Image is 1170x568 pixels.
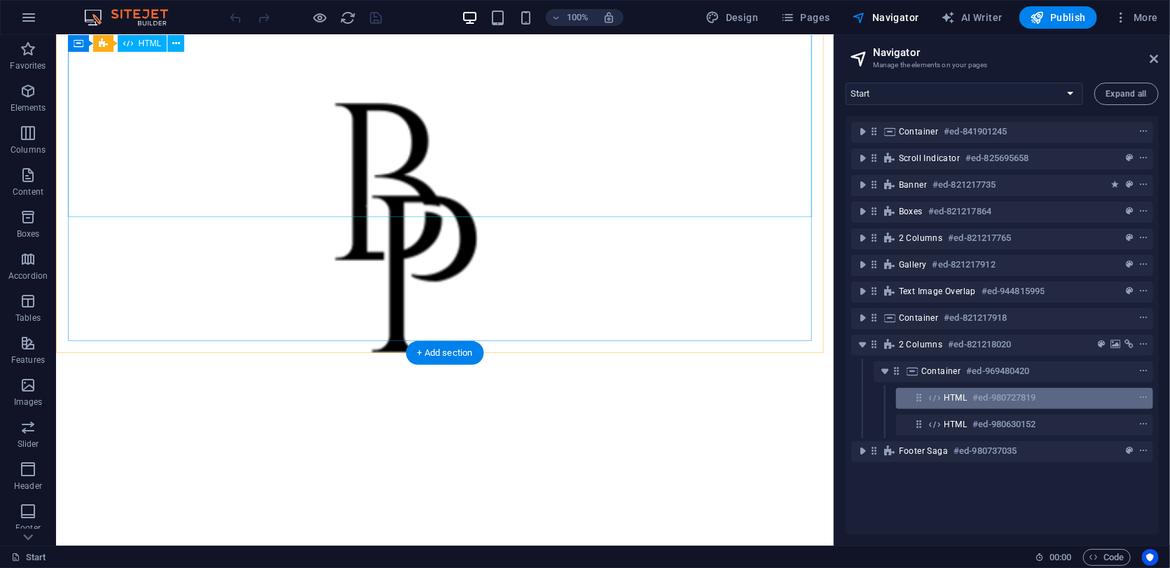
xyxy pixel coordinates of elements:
span: Code [1089,549,1124,566]
img: Editor Logo [81,9,186,26]
span: HTML [944,419,968,430]
button: AI Writer [936,6,1008,29]
p: Images [14,396,43,408]
h2: Navigator [873,46,1159,59]
span: Gallery [899,259,927,270]
span: AI Writer [942,11,1003,25]
button: context-menu [1136,203,1150,220]
span: Pages [780,11,830,25]
button: animation [1108,176,1122,193]
button: link [1122,336,1136,353]
span: Publish [1031,11,1086,25]
button: toggle-expand [876,363,893,380]
span: Navigator [853,11,919,25]
span: : [1059,552,1061,562]
button: context-menu [1136,363,1150,380]
h3: Manage the elements on your pages [873,59,1131,71]
button: preset [1122,443,1136,459]
button: 100% [546,9,596,26]
h6: #ed-969480420 [967,363,1030,380]
button: preset [1122,150,1136,167]
button: context-menu [1136,150,1150,167]
h6: #ed-821217765 [949,230,1012,247]
span: Container [921,366,961,377]
span: Text image overlap [899,286,976,297]
span: 2 columns [899,233,943,244]
span: HTML [944,392,968,403]
span: Expand all [1106,90,1147,98]
button: reload [340,9,357,26]
span: Banner [899,179,927,191]
p: Content [13,186,43,198]
h6: #ed-980737035 [954,443,1017,459]
button: toggle-expand [854,230,871,247]
button: toggle-expand [854,336,871,353]
button: toggle-expand [854,123,871,140]
button: context-menu [1136,230,1150,247]
button: Navigator [847,6,925,29]
span: More [1114,11,1158,25]
h6: #ed-821217735 [932,176,996,193]
p: Favorites [10,60,46,71]
h6: #ed-841901245 [944,123,1007,140]
p: Features [11,354,45,366]
span: Container [899,312,939,324]
h6: 100% [567,9,589,26]
button: preset [1122,283,1136,300]
h6: #ed-944815995 [982,283,1045,300]
p: Columns [11,144,46,155]
p: Footer [15,522,41,534]
div: + Add section [406,341,484,365]
span: Design [706,11,759,25]
p: Slider [18,438,39,450]
button: context-menu [1136,176,1150,193]
span: Scroll indicator [899,153,960,164]
button: Usercentrics [1142,549,1159,566]
button: toggle-expand [854,150,871,167]
button: context-menu [1136,256,1150,273]
span: 00 00 [1049,549,1071,566]
p: Tables [15,312,41,324]
button: context-menu [1136,389,1150,406]
h6: #ed-825695658 [965,150,1028,167]
h6: #ed-821217864 [928,203,991,220]
button: toggle-expand [854,176,871,193]
button: context-menu [1136,310,1150,326]
p: Header [14,480,42,492]
p: Elements [11,102,46,113]
button: Pages [775,6,835,29]
button: context-menu [1136,336,1150,353]
button: More [1108,6,1164,29]
span: Footer Saga [899,445,948,457]
button: Design [701,6,764,29]
a: Click to cancel selection. Double-click to open Pages [11,549,46,566]
button: context-menu [1136,416,1150,433]
button: Expand all [1094,83,1159,105]
h6: Session time [1035,549,1072,566]
span: 2 columns [899,339,943,350]
button: context-menu [1136,283,1150,300]
span: Boxes [899,206,923,217]
button: preset [1122,203,1136,220]
button: toggle-expand [854,256,871,273]
h6: #ed-821218020 [949,336,1012,353]
button: background [1108,336,1122,353]
button: Code [1083,549,1131,566]
h6: #ed-821217918 [944,310,1007,326]
button: toggle-expand [854,310,871,326]
button: toggle-expand [854,283,871,300]
button: preset [1122,176,1136,193]
h6: #ed-821217912 [932,256,996,273]
h6: #ed-980630152 [973,416,1036,433]
button: preset [1094,336,1108,353]
p: Accordion [8,270,48,282]
button: preset [1122,230,1136,247]
button: toggle-expand [854,443,871,459]
button: context-menu [1136,443,1150,459]
button: toggle-expand [854,203,871,220]
button: Publish [1019,6,1097,29]
button: preset [1122,256,1136,273]
button: context-menu [1136,123,1150,140]
h6: #ed-980727819 [973,389,1036,406]
span: HTML [139,39,162,48]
